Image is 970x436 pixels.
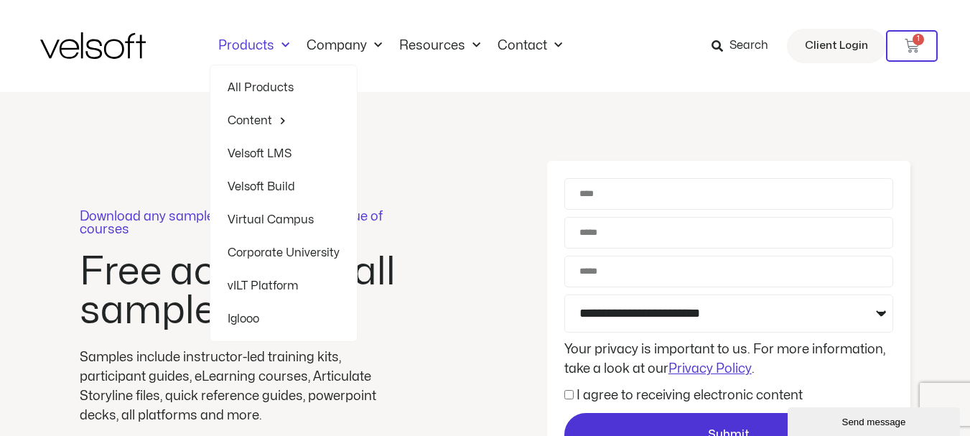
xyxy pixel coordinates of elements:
a: Velsoft LMS [228,137,340,170]
img: Velsoft Training Materials [40,32,146,59]
nav: Menu [210,38,571,54]
label: I agree to receiving electronic content [577,389,803,402]
div: Your privacy is important to us. For more information, take a look at our . [561,340,897,379]
a: Client Login [787,29,886,63]
a: Search [712,34,778,58]
span: 1 [913,34,924,45]
a: Corporate University [228,236,340,269]
a: 1 [886,30,938,62]
a: All Products [228,71,340,104]
a: Velsoft Build [228,170,340,203]
a: ContentMenu Toggle [228,104,340,137]
a: Virtual Campus [228,203,340,236]
ul: ProductsMenu Toggle [210,65,358,342]
a: ProductsMenu Toggle [210,38,298,54]
iframe: chat widget [788,404,963,436]
a: ResourcesMenu Toggle [391,38,489,54]
span: Search [729,37,768,55]
span: Client Login [805,37,868,55]
a: CompanyMenu Toggle [298,38,391,54]
p: Download any sample from our large catalogue of courses [80,210,403,236]
a: Privacy Policy [668,363,752,375]
a: ContactMenu Toggle [489,38,571,54]
div: Samples include instructor-led training kits, participant guides, eLearning courses, Articulate S... [80,348,403,425]
h2: Free access to all samples [80,253,403,330]
a: vILT Platform [228,269,340,302]
a: Iglooo [228,302,340,335]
